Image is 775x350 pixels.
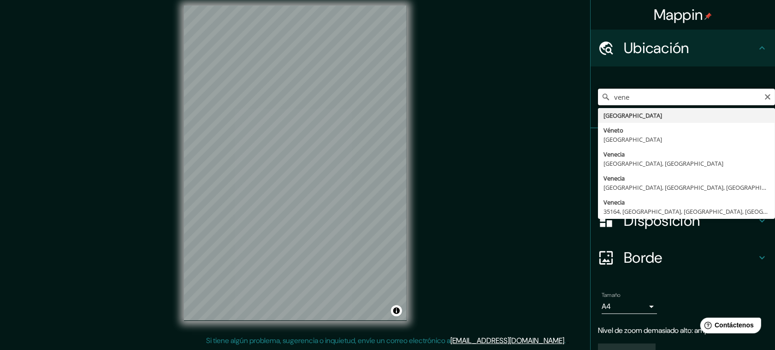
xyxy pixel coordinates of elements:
font: [GEOGRAPHIC_DATA], [GEOGRAPHIC_DATA] [603,159,723,168]
iframe: Lanzador de widgets de ayuda [693,314,765,340]
div: Borde [591,239,775,276]
input: Elige tu ciudad o zona [598,89,775,105]
font: . [567,335,569,345]
img: pin-icon.png [704,12,712,20]
div: Estilo [591,165,775,202]
button: Activar o desactivar atribución [391,305,402,316]
a: [EMAIL_ADDRESS][DOMAIN_NAME] [450,336,564,345]
font: A4 [602,302,611,311]
div: A4 [602,299,657,314]
font: Véneto [603,126,623,134]
font: Ubicación [624,38,689,58]
font: . [564,336,566,345]
font: [GEOGRAPHIC_DATA] [603,111,662,120]
div: Disposición [591,202,775,239]
font: Venecia [603,198,625,206]
font: Si tiene algún problema, sugerencia o inquietud, envíe un correo electrónico a [206,336,450,345]
font: [GEOGRAPHIC_DATA] [603,135,662,144]
div: Ubicación [591,30,775,66]
font: Venecia [603,150,625,158]
font: . [566,335,567,345]
font: Nivel de zoom demasiado alto: amplíe más [598,326,730,335]
font: Venecia [603,174,625,182]
font: Disposición [624,211,700,230]
font: Borde [624,248,663,267]
button: Claro [764,92,771,101]
font: Mappin [654,5,703,24]
div: Patas [591,128,775,165]
canvas: Mapa [184,6,407,321]
font: Tamaño [602,291,621,299]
